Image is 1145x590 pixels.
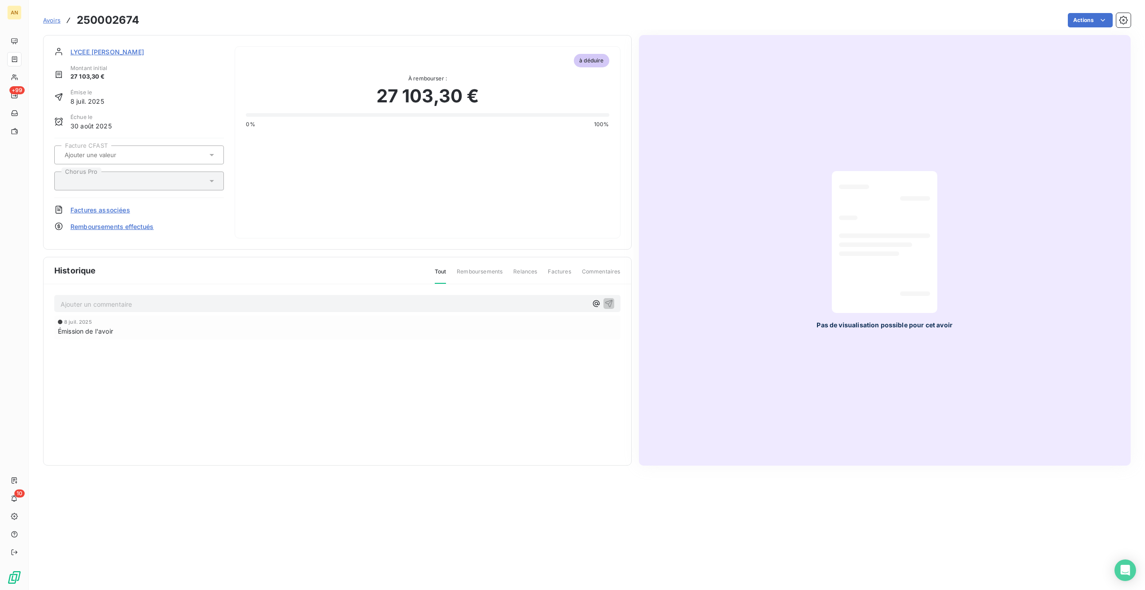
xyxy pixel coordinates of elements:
[548,268,571,283] span: Factures
[64,319,92,325] span: 8 juil. 2025
[574,54,609,67] span: à déduire
[246,120,255,128] span: 0%
[7,5,22,20] div: AN
[70,113,112,121] span: Échue le
[9,86,25,94] span: +99
[7,570,22,585] img: Logo LeanPay
[70,121,112,131] span: 30 août 2025
[43,16,61,25] a: Avoirs
[246,75,609,83] span: À rembourser :
[43,17,61,24] span: Avoirs
[58,326,113,336] span: Émission de l'avoir
[70,97,104,106] span: 8 juil. 2025
[77,12,139,28] h3: 250002674
[70,88,104,97] span: Émise le
[70,222,154,231] span: Remboursements effectués
[594,120,609,128] span: 100%
[582,268,621,283] span: Commentaires
[14,489,25,498] span: 10
[70,72,107,81] span: 27 103,30 €
[70,47,144,57] span: LYCEE [PERSON_NAME]
[70,64,107,72] span: Montant initial
[435,268,446,284] span: Tout
[817,320,953,330] span: Pas de visualisation possible pour cet avoir
[64,151,154,159] input: Ajouter une valeur
[376,83,479,110] span: 27 103,30 €
[1114,559,1136,581] div: Open Intercom Messenger
[1068,13,1113,27] button: Actions
[457,268,503,283] span: Remboursements
[70,205,130,215] span: Factures associées
[54,264,96,277] span: Historique
[513,268,537,283] span: Relances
